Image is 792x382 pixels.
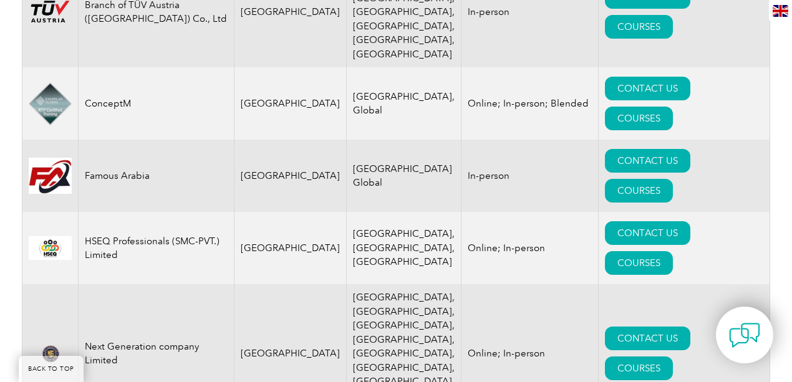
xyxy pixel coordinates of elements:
td: [GEOGRAPHIC_DATA], Global [347,67,461,140]
td: Online; In-person; Blended [461,67,599,140]
a: COURSES [605,251,673,275]
img: 4db1980e-d9a0-ee11-be37-00224893a058-logo.png [29,82,72,125]
td: [GEOGRAPHIC_DATA], [GEOGRAPHIC_DATA], [GEOGRAPHIC_DATA] [347,212,461,284]
td: Online; In-person [461,212,599,284]
img: 702e9b5a-1e04-f011-bae3-00224896f61f-logo.png [29,338,72,369]
a: COURSES [605,179,673,203]
td: [GEOGRAPHIC_DATA] Global [347,140,461,212]
td: ConceptM [79,67,234,140]
td: Famous Arabia [79,140,234,212]
img: contact-chat.png [729,320,760,351]
img: 0aa6851b-16fe-ed11-8f6c-00224814fd52-logo.png [29,236,72,260]
img: en [773,5,788,17]
a: CONTACT US [605,327,690,350]
a: CONTACT US [605,149,690,173]
a: CONTACT US [605,77,690,100]
td: In-person [461,140,599,212]
a: COURSES [605,15,673,39]
td: HSEQ Professionals (SMC-PVT.) Limited [79,212,234,284]
td: [GEOGRAPHIC_DATA] [234,212,347,284]
td: [GEOGRAPHIC_DATA] [234,140,347,212]
a: BACK TO TOP [19,356,84,382]
td: [GEOGRAPHIC_DATA] [234,67,347,140]
a: COURSES [605,107,673,130]
img: 4c223d1d-751d-ea11-a811-000d3a79722d-logo.jpg [29,158,72,194]
a: CONTACT US [605,221,690,245]
a: COURSES [605,356,673,380]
